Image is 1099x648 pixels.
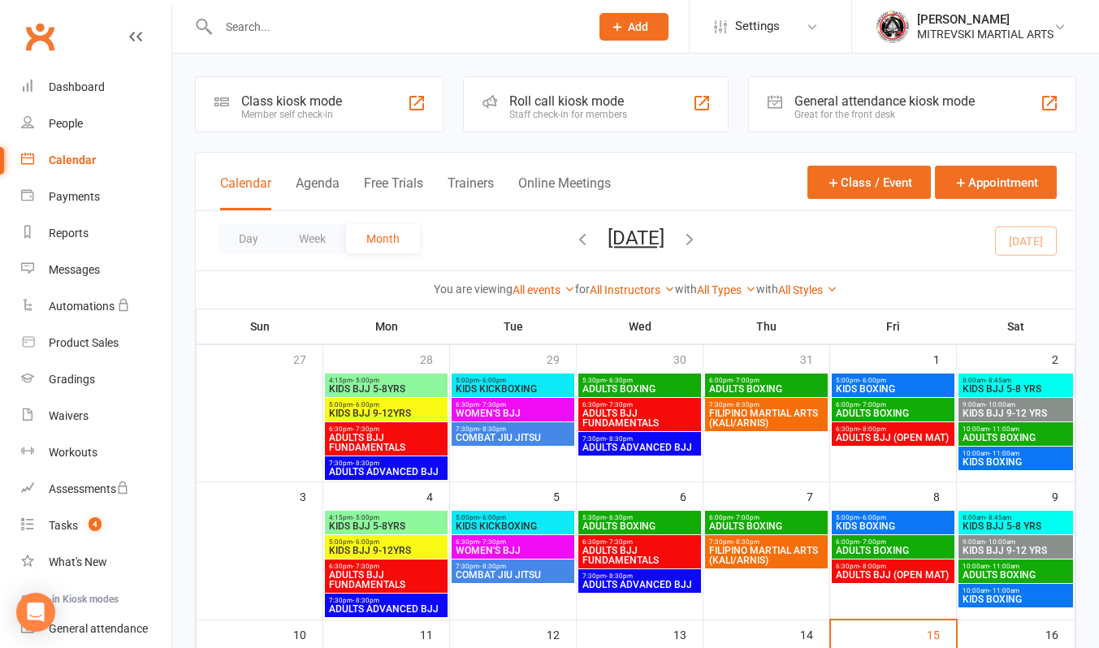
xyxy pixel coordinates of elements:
[21,179,171,215] a: Payments
[323,309,450,343] th: Mon
[962,450,1070,457] span: 10:00am
[985,401,1015,408] span: - 10:00am
[917,27,1054,41] div: MITREVSKI MARTIAL ARTS
[328,563,444,570] span: 6:30pm
[479,514,506,521] span: - 6:00pm
[708,514,824,521] span: 6:00pm
[49,190,100,203] div: Payments
[962,570,1070,580] span: ADULTS BOXING
[582,435,698,443] span: 7:30pm
[933,345,956,372] div: 1
[214,15,578,38] input: Search...
[935,166,1057,199] button: Appointment
[985,377,1011,384] span: - 8:45am
[434,283,513,296] strong: You are viewing
[49,409,89,422] div: Waivers
[353,401,379,408] span: - 6:00pm
[582,546,698,565] span: ADULTS BJJ FUNDAMENTALS
[962,594,1070,604] span: KIDS BOXING
[989,563,1019,570] span: - 11:00am
[876,11,909,43] img: thumb_image1560256005.png
[962,563,1070,570] span: 10:00am
[49,446,97,459] div: Workouts
[455,433,571,443] span: COMBAT JIU JITSU
[962,457,1070,467] span: KIDS BOXING
[933,482,956,509] div: 8
[328,377,444,384] span: 4:15pm
[778,283,837,296] a: All Styles
[455,521,571,531] span: KIDS KICKBOXING
[582,443,698,452] span: ADULTS ADVANCED BJJ
[756,283,778,296] strong: with
[697,283,756,296] a: All Types
[835,408,951,418] span: ADULTS BOXING
[353,514,379,521] span: - 5:00pm
[680,482,703,509] div: 6
[917,12,1054,27] div: [PERSON_NAME]
[553,482,576,509] div: 5
[989,450,1019,457] span: - 11:00am
[582,521,698,531] span: ADULTS BOXING
[328,570,444,590] span: ADULTS BJJ FUNDAMENTALS
[1052,345,1075,372] div: 2
[328,597,444,604] span: 7:30pm
[49,482,129,495] div: Assessments
[21,325,171,361] a: Product Sales
[49,622,148,635] div: General attendance
[455,563,571,570] span: 7:30pm
[807,482,829,509] div: 7
[328,401,444,408] span: 5:00pm
[962,514,1070,521] span: 8:00am
[426,482,449,509] div: 4
[479,538,506,546] span: - 7:30pm
[328,538,444,546] span: 5:00pm
[479,563,506,570] span: - 8:30pm
[708,538,824,546] span: 7:30pm
[328,514,444,521] span: 4:15pm
[794,109,975,120] div: Great for the front desk
[353,563,379,570] span: - 7:30pm
[859,563,886,570] span: - 8:00pm
[21,471,171,508] a: Assessments
[364,175,423,210] button: Free Trials
[547,345,576,372] div: 29
[49,153,96,166] div: Calendar
[962,538,1070,546] span: 9:00am
[962,401,1070,408] span: 9:00am
[353,377,379,384] span: - 5:00pm
[675,283,697,296] strong: with
[328,546,444,555] span: KIDS BJJ 9-12YRS
[450,309,577,343] th: Tue
[606,572,633,580] span: - 8:30pm
[455,426,571,433] span: 7:30pm
[735,8,780,45] span: Settings
[673,620,703,647] div: 13
[21,288,171,325] a: Automations
[859,426,886,433] span: - 8:00pm
[962,377,1070,384] span: 8:00am
[328,433,444,452] span: ADULTS BJJ FUNDAMENTALS
[49,263,100,276] div: Messages
[479,377,506,384] span: - 6:00pm
[21,508,171,544] a: Tasks 4
[49,300,115,313] div: Automations
[220,175,271,210] button: Calendar
[479,426,506,433] span: - 8:30pm
[962,433,1070,443] span: ADULTS BOXING
[21,215,171,252] a: Reports
[582,572,698,580] span: 7:30pm
[599,13,668,41] button: Add
[582,514,698,521] span: 5:30pm
[830,309,957,343] th: Fri
[479,401,506,408] span: - 7:30pm
[241,109,342,120] div: Member self check-in
[800,345,829,372] div: 31
[957,309,1075,343] th: Sat
[21,544,171,581] a: What's New
[962,521,1070,531] span: KIDS BJJ 5-8 YRS
[49,519,78,532] div: Tasks
[835,546,951,555] span: ADULTS BOXING
[455,514,571,521] span: 5:00pm
[219,224,279,253] button: Day
[807,166,931,199] button: Class / Event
